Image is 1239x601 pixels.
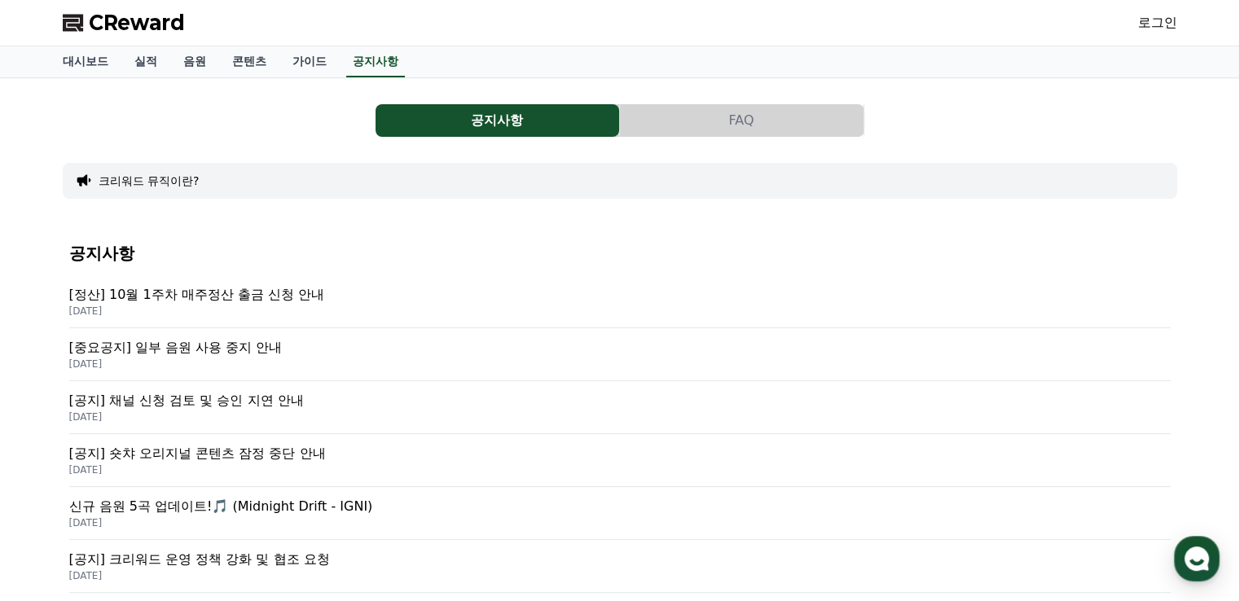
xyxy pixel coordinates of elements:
[69,569,1171,582] p: [DATE]
[69,381,1171,434] a: [공지] 채널 신청 검토 및 승인 지연 안내 [DATE]
[69,244,1171,262] h4: 공지사항
[252,490,271,503] span: 설정
[5,466,108,507] a: 홈
[376,104,619,137] button: 공지사항
[219,46,279,77] a: 콘텐츠
[69,338,1171,358] p: [중요공지] 일부 음원 사용 중지 안내
[69,305,1171,318] p: [DATE]
[51,490,61,503] span: 홈
[69,540,1171,593] a: [공지] 크리워드 운영 정책 강화 및 협조 요청 [DATE]
[1138,13,1177,33] a: 로그인
[69,497,1171,516] p: 신규 음원 5곡 업데이트!🎵 (Midnight Drift - IGNI)
[170,46,219,77] a: 음원
[69,358,1171,371] p: [DATE]
[620,104,863,137] button: FAQ
[376,104,620,137] a: 공지사항
[69,285,1171,305] p: [정산] 10월 1주차 매주정산 출금 신청 안내
[69,434,1171,487] a: [공지] 숏챠 오리지널 콘텐츠 잠정 중단 안내 [DATE]
[108,466,210,507] a: 대화
[346,46,405,77] a: 공지사항
[69,328,1171,381] a: [중요공지] 일부 음원 사용 중지 안내 [DATE]
[69,550,1171,569] p: [공지] 크리워드 운영 정책 강화 및 협조 요청
[69,444,1171,463] p: [공지] 숏챠 오리지널 콘텐츠 잠정 중단 안내
[121,46,170,77] a: 실적
[69,391,1171,410] p: [공지] 채널 신청 검토 및 승인 지연 안내
[69,275,1171,328] a: [정산] 10월 1주차 매주정산 출금 신청 안내 [DATE]
[69,487,1171,540] a: 신규 음원 5곡 업데이트!🎵 (Midnight Drift - IGNI) [DATE]
[69,463,1171,476] p: [DATE]
[50,46,121,77] a: 대시보드
[69,410,1171,423] p: [DATE]
[149,491,169,504] span: 대화
[99,173,200,189] button: 크리워드 뮤직이란?
[89,10,185,36] span: CReward
[210,466,313,507] a: 설정
[279,46,340,77] a: 가이드
[620,104,864,137] a: FAQ
[69,516,1171,529] p: [DATE]
[63,10,185,36] a: CReward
